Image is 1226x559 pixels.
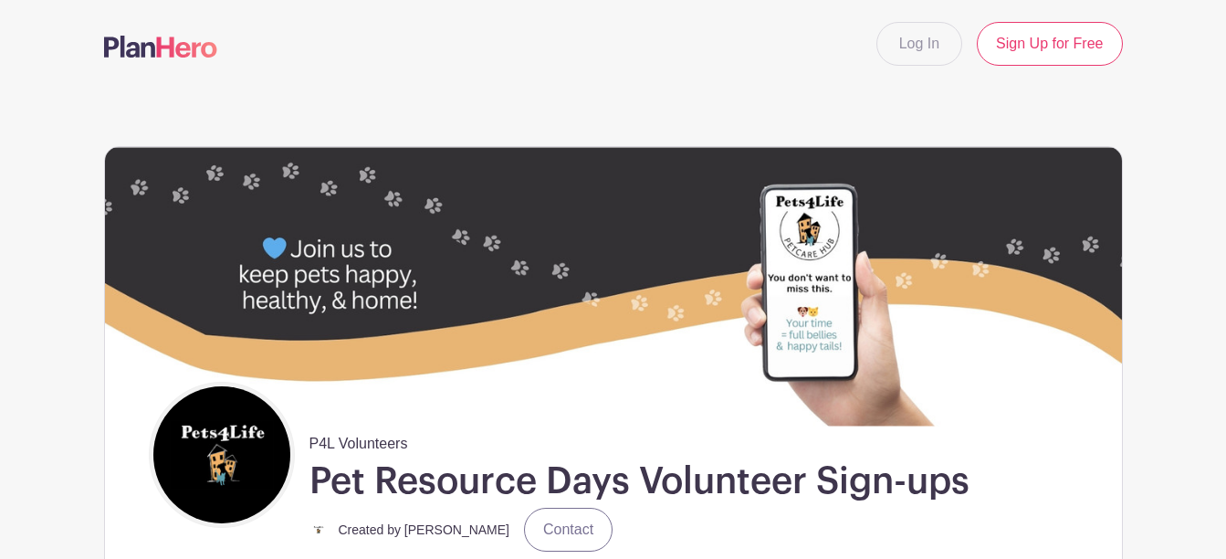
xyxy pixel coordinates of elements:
img: logo-507f7623f17ff9eddc593b1ce0a138ce2505c220e1c5a4e2b4648c50719b7d32.svg [104,36,217,58]
h1: Pet Resource Days Volunteer Sign-ups [309,459,969,504]
img: square%20black%20logo%20FB%20profile.jpg [153,386,290,523]
img: 40210%20Zip%20(7).jpg [105,147,1122,426]
a: Log In [876,22,962,66]
span: P4L Volunteers [309,426,408,455]
small: Created by [PERSON_NAME] [339,522,510,537]
img: small%20square%20logo.jpg [309,521,328,539]
a: Sign Up for Free [977,22,1122,66]
a: Contact [524,508,613,552]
